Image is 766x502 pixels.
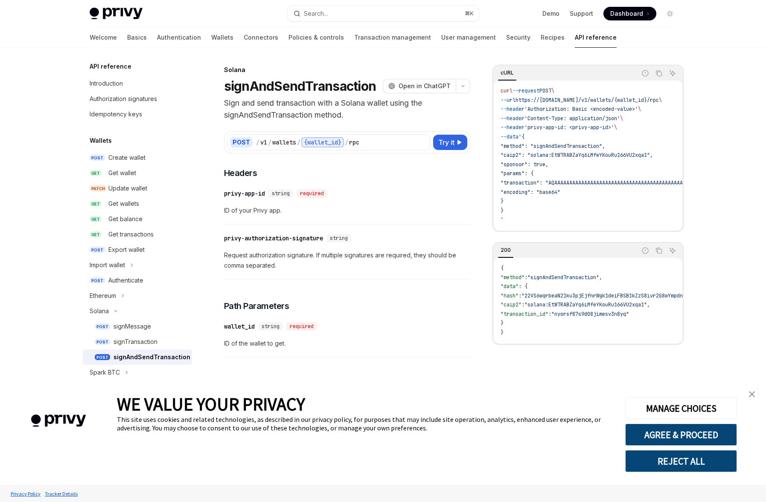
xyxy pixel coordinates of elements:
[157,27,201,48] a: Authentication
[288,27,344,48] a: Policies & controls
[638,106,641,113] span: \
[224,189,265,198] div: privy-app-id
[127,27,147,48] a: Basics
[117,393,305,415] span: WE VALUE YOUR PRIVACY
[286,322,317,331] div: required
[304,9,328,19] div: Search...
[9,486,43,501] a: Privacy Policy
[575,27,617,48] a: API reference
[501,170,533,177] span: "params": {
[224,205,470,216] span: ID of your Privy app.
[345,138,348,147] div: /
[114,337,157,347] div: signTransaction
[513,87,539,94] span: --request
[90,109,142,119] div: Idempotency keys
[465,10,474,17] span: ⌘ K
[518,283,527,290] span: : {
[501,97,516,104] span: --url
[501,198,504,205] span: }
[260,138,267,147] div: v1
[83,76,192,91] a: Introduction
[620,115,623,122] span: \
[114,352,190,362] div: signAndSendTransaction
[83,165,192,181] a: GETGet wallet
[647,301,650,308] span: ,
[603,7,656,20] a: Dashboard
[90,216,102,222] span: GET
[663,7,677,20] button: Toggle dark mode
[108,245,145,255] div: Export wallet
[501,189,560,196] span: "encoding": "base64"
[659,97,662,104] span: \
[83,91,192,107] a: Authorization signatures
[441,27,496,48] a: User management
[117,415,612,432] div: This site uses cookies and related technologies, as described in our privacy policy, for purposes...
[610,9,643,18] span: Dashboard
[83,227,192,242] a: GETGet transactions
[83,303,192,319] button: Toggle Solana section
[749,391,755,397] img: close banner
[95,339,110,345] span: POST
[501,274,524,281] span: "method"
[354,27,431,48] a: Transaction management
[272,138,296,147] div: wallets
[438,137,454,147] span: Try it
[501,283,518,290] span: "data"
[551,87,554,94] span: \
[501,115,524,122] span: --header
[524,124,614,131] span: 'privy-app-id: <privy-app-id>'
[625,424,737,446] button: AGREE & PROCEED
[83,334,192,349] a: POSTsignTransaction
[433,135,467,150] button: Try it
[268,138,271,147] div: /
[224,66,470,74] div: Solana
[83,257,192,273] button: Toggle Import wallet section
[224,234,323,242] div: privy-authorization-signature
[108,183,147,193] div: Update wallet
[501,311,548,317] span: "transaction_id"
[301,137,344,147] div: {wallet_id}
[90,27,117,48] a: Welcome
[114,321,151,332] div: signMessage
[521,301,524,308] span: :
[524,115,620,122] span: 'Content-Type: application/json'
[90,260,125,270] div: Import wallet
[518,292,521,299] span: :
[90,170,102,176] span: GET
[90,94,157,104] div: Authorization signatures
[90,247,105,253] span: POST
[383,79,456,93] button: Open in ChatGPT
[399,82,451,90] span: Open in ChatGPT
[551,311,629,317] span: "nyorsf87s9d08jimesv3n8yq"
[667,245,678,256] button: Ask AI
[95,354,110,361] span: POST
[625,450,737,472] button: REJECT ALL
[108,229,154,239] div: Get transactions
[539,87,551,94] span: POST
[653,245,664,256] button: Copy the contents from the code block
[224,378,244,390] span: Body
[501,143,605,150] span: "method": "signAndSendTransaction",
[501,301,521,308] span: "caip2"
[272,190,290,197] span: string
[330,235,348,242] span: string
[498,68,516,78] div: cURL
[570,9,593,18] a: Support
[625,397,737,419] button: MANAGE CHOICES
[211,27,233,48] a: Wallets
[224,167,257,179] span: Headers
[13,402,104,439] img: company logo
[83,288,192,303] button: Toggle Ethereum section
[297,189,327,198] div: required
[297,138,300,147] div: /
[43,486,80,501] a: Tracker Details
[501,124,524,131] span: --header
[83,242,192,257] a: POSTExport wallet
[262,323,280,330] span: string
[349,138,359,147] div: rpc
[524,274,527,281] span: :
[83,319,192,334] a: POSTsignMessage
[90,185,107,192] span: PATCH
[90,277,105,284] span: POST
[640,68,651,79] button: Report incorrect code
